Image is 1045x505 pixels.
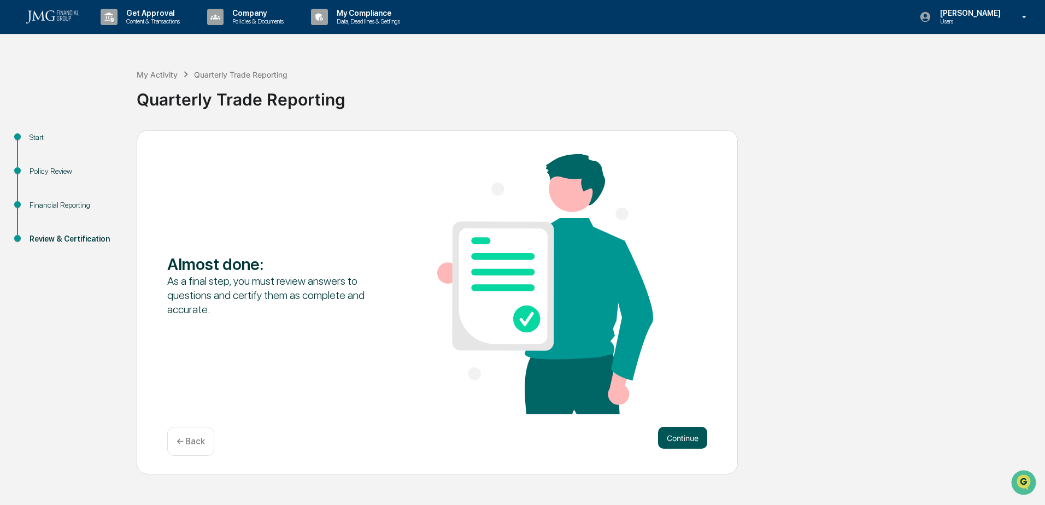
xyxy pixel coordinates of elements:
img: logo [26,10,79,24]
a: 🔎Data Lookup [7,154,73,174]
div: Review & Certification [30,233,119,245]
div: Quarterly Trade Reporting [137,81,1040,109]
button: Continue [658,427,707,449]
div: We're available if you need us! [37,95,138,103]
span: Pylon [109,185,132,193]
p: Get Approval [118,9,185,17]
p: Company [224,9,289,17]
div: Start [30,132,119,143]
img: 1746055101610-c473b297-6a78-478c-a979-82029cc54cd1 [11,84,31,103]
span: Attestations [90,138,136,149]
div: As a final step, you must review answers to questions and certify them as complete and accurate. [167,274,383,316]
p: Data, Deadlines & Settings [328,17,406,25]
p: [PERSON_NAME] [931,9,1006,17]
p: How can we help? [11,23,199,40]
iframe: Open customer support [1010,469,1040,498]
a: 🗄️Attestations [75,133,140,153]
img: Almost done [437,154,653,414]
a: 🖐️Preclearance [7,133,75,153]
p: Users [931,17,1006,25]
div: 🔎 [11,160,20,168]
a: Powered byPylon [77,185,132,193]
button: Start new chat [186,87,199,100]
div: Quarterly Trade Reporting [194,70,287,79]
div: Almost done : [167,254,383,274]
p: ← Back [177,436,205,447]
div: Start new chat [37,84,179,95]
div: 🗄️ [79,139,88,148]
p: Policies & Documents [224,17,289,25]
div: Policy Review [30,166,119,177]
p: My Compliance [328,9,406,17]
p: Content & Transactions [118,17,185,25]
div: My Activity [137,70,178,79]
span: Data Lookup [22,158,69,169]
div: 🖐️ [11,139,20,148]
div: Financial Reporting [30,199,119,211]
span: Preclearance [22,138,71,149]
